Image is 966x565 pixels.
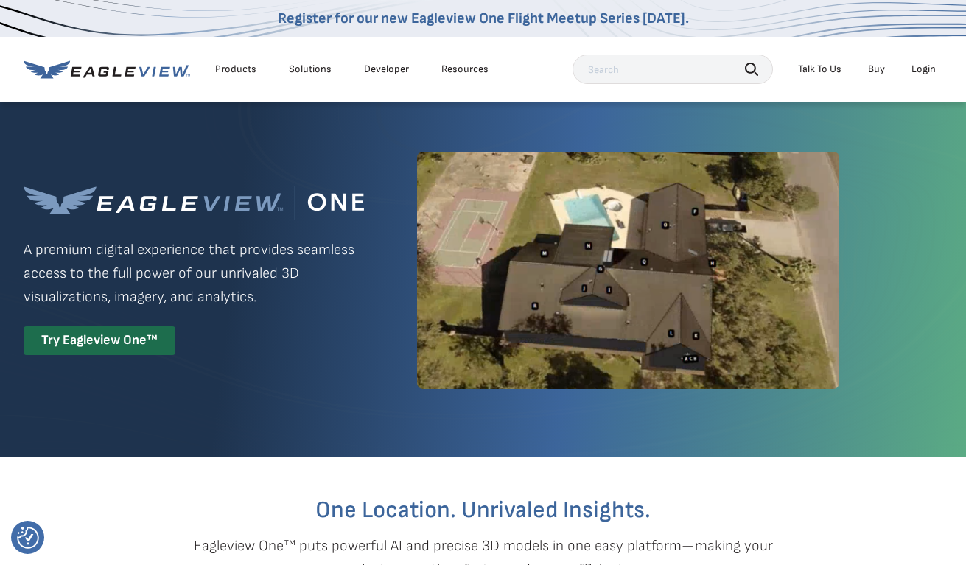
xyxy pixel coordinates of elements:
div: Resources [441,63,489,76]
div: Solutions [289,63,332,76]
a: Register for our new Eagleview One Flight Meetup Series [DATE]. [278,10,689,27]
div: Talk To Us [798,63,841,76]
a: Buy [868,63,885,76]
img: Eagleview One™ [24,186,364,220]
div: Try Eagleview One™ [24,326,175,355]
a: Developer [364,63,409,76]
p: A premium digital experience that provides seamless access to the full power of our unrivaled 3D ... [24,238,364,309]
div: Products [215,63,256,76]
img: Revisit consent button [17,527,39,549]
input: Search [573,55,773,84]
h2: One Location. Unrivaled Insights. [35,499,932,522]
div: Login [911,63,936,76]
button: Consent Preferences [17,527,39,549]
